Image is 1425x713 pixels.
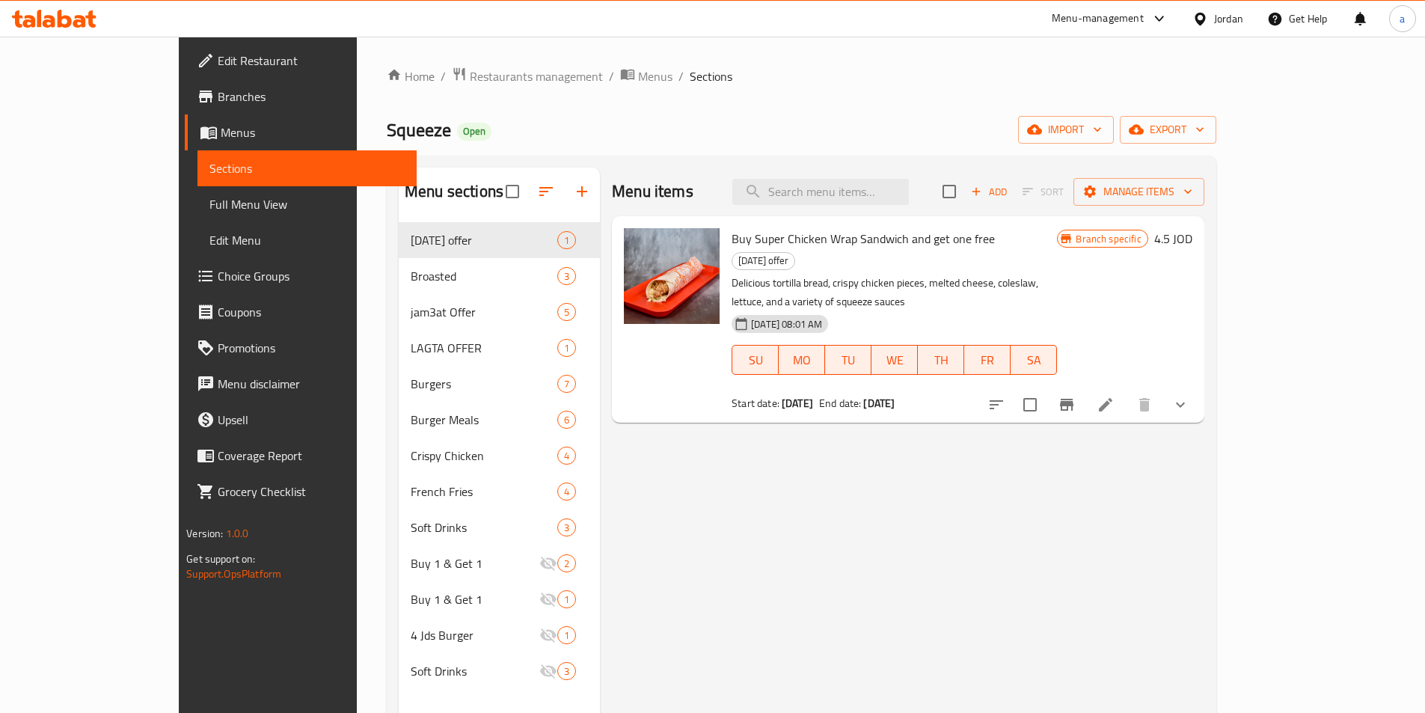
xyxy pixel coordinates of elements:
span: 1 [558,233,575,248]
span: Select to update [1014,389,1046,420]
nav: Menu sections [399,216,600,695]
div: items [557,554,576,572]
span: Select section [934,176,965,207]
span: 5 [558,305,575,319]
span: Coverage Report [218,447,405,465]
span: Sections [690,67,732,85]
span: Menus [638,67,672,85]
span: import [1030,120,1102,139]
a: Menus [620,67,672,86]
div: Jordan [1214,10,1243,27]
input: search [732,179,909,205]
svg: Inactive section [539,554,557,572]
span: Manage items [1085,183,1192,201]
button: show more [1162,387,1198,423]
span: Edit Restaurant [218,52,405,70]
button: TU [825,345,871,375]
span: TH [924,349,958,371]
div: items [557,231,576,249]
div: Broasted3 [399,258,600,294]
a: Restaurants management [452,67,603,86]
a: Grocery Checklist [185,474,417,509]
span: Menu disclaimer [218,375,405,393]
li: / [441,67,446,85]
span: export [1132,120,1204,139]
span: 1 [558,593,575,607]
svg: Show Choices [1171,396,1189,414]
div: Buy 1 & Get 11 [399,581,600,617]
span: Sections [209,159,405,177]
div: jam3at Offer [411,303,557,321]
button: Manage items [1073,178,1204,206]
b: [DATE] [782,394,813,413]
div: Burgers7 [399,366,600,402]
div: Labor Day offer [411,231,557,249]
div: Labor Day offer [732,252,795,270]
a: Edit menu item [1097,396,1115,414]
span: Get support on: [186,549,255,569]
div: 4 Jds Burger [411,626,539,644]
img: Buy Super Chicken Wrap Sandwich and get one free [624,228,720,324]
span: 4 [558,485,575,499]
button: export [1120,116,1216,144]
a: Menu disclaimer [185,366,417,402]
span: Burger Meals [411,411,557,429]
div: items [557,662,576,680]
span: Squeeze [387,113,451,147]
span: 2 [558,557,575,571]
span: Buy 1 & Get 1 [411,590,539,608]
span: Coupons [218,303,405,321]
div: Soft Drinks [411,518,557,536]
div: items [557,339,576,357]
div: LAGTA OFFER [411,339,557,357]
span: 3 [558,269,575,284]
a: Promotions [185,330,417,366]
span: [DATE] offer [411,231,557,249]
span: Promotions [218,339,405,357]
span: Choice Groups [218,267,405,285]
a: Coverage Report [185,438,417,474]
a: Choice Groups [185,258,417,294]
div: jam3at Offer5 [399,294,600,330]
span: 3 [558,521,575,535]
a: Support.OpsPlatform [186,564,281,584]
div: items [557,518,576,536]
span: MO [785,349,819,371]
span: Branch specific [1070,232,1147,246]
span: End date: [819,394,861,413]
div: [DATE] offer1 [399,222,600,258]
h2: Menu items [612,180,693,203]
span: a [1400,10,1405,27]
span: Buy Super Chicken Wrap Sandwich and get one free [732,227,995,250]
div: Soft Drinks [411,662,539,680]
div: Buy 1 & Get 1 [411,554,539,572]
span: Sort sections [528,174,564,209]
div: items [557,626,576,644]
span: Branches [218,88,405,105]
span: Restaurants management [470,67,603,85]
button: delete [1127,387,1162,423]
a: Full Menu View [197,186,417,222]
span: Crispy Chicken [411,447,557,465]
div: Buy 1 & Get 12 [399,545,600,581]
span: Full Menu View [209,195,405,213]
div: French Fries4 [399,474,600,509]
button: MO [779,345,825,375]
h2: Menu sections [405,180,503,203]
span: SA [1017,349,1051,371]
svg: Inactive section [539,590,557,608]
span: WE [877,349,912,371]
a: Branches [185,79,417,114]
span: [DATE] offer [732,252,794,269]
span: 7 [558,377,575,391]
button: Add section [564,174,600,209]
span: 4 [558,449,575,463]
span: Menus [221,123,405,141]
span: Broasted [411,267,557,285]
span: Add item [965,180,1013,204]
div: items [557,375,576,393]
button: import [1018,116,1114,144]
